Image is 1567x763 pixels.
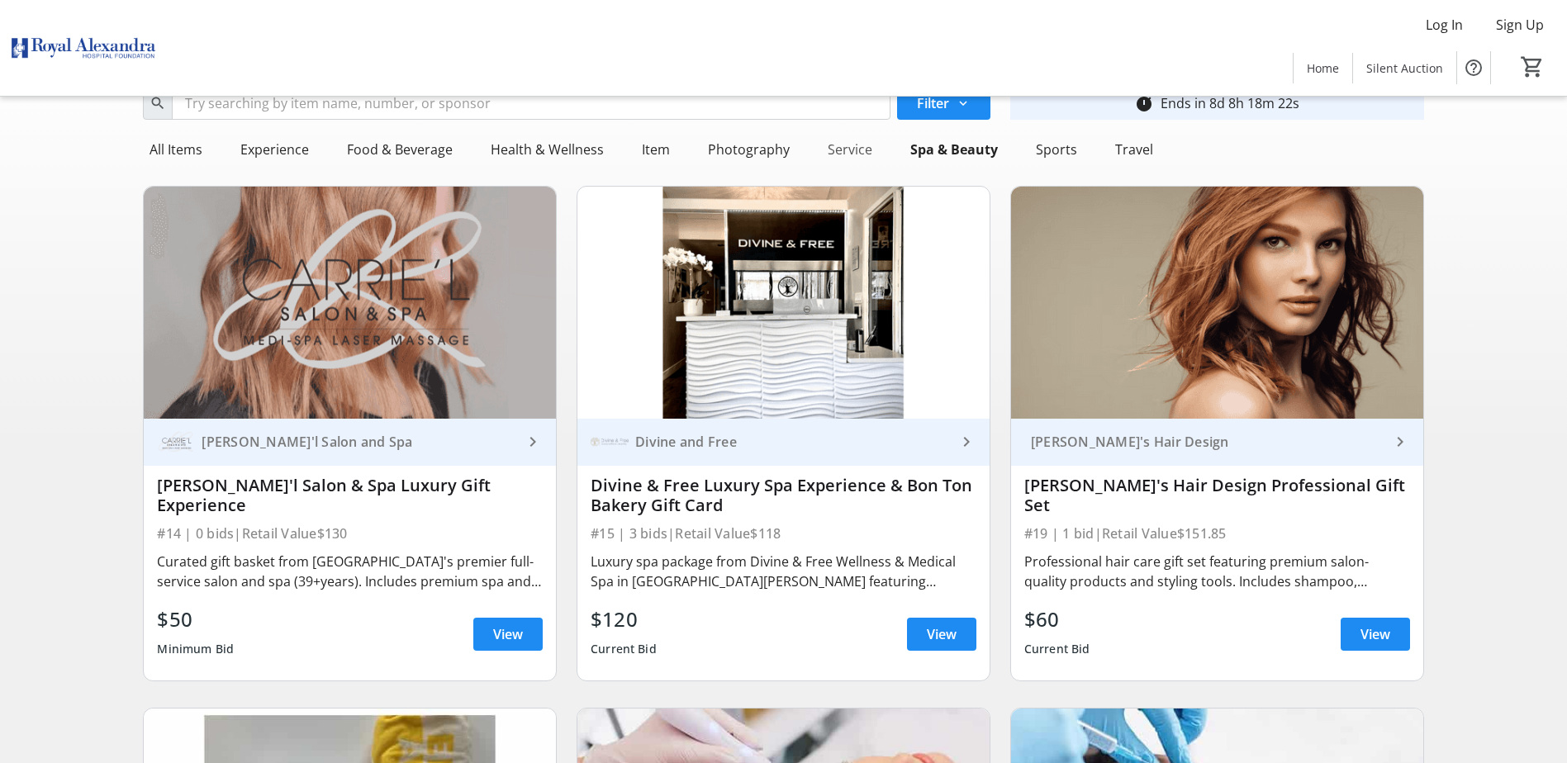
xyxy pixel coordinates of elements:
[577,419,990,466] a: Divine and FreeDivine and Free
[1294,53,1352,83] a: Home
[1341,618,1410,651] a: View
[1360,624,1390,644] span: View
[143,133,209,166] div: All Items
[523,432,543,452] mat-icon: keyboard_arrow_right
[917,93,949,113] span: Filter
[157,522,543,545] div: #14 | 0 bids | Retail Value $130
[957,432,976,452] mat-icon: keyboard_arrow_right
[629,434,957,450] div: Divine and Free
[157,476,543,515] div: [PERSON_NAME]'l Salon & Spa Luxury Gift Experience
[1024,634,1090,664] div: Current Bid
[1307,59,1339,77] span: Home
[157,423,195,461] img: Carrie'l Salon and Spa
[1024,552,1410,591] div: Professional hair care gift set featuring premium salon-quality products and styling tools. Inclu...
[1353,53,1456,83] a: Silent Auction
[1011,419,1423,466] a: [PERSON_NAME]'s Hair Design
[907,618,976,651] a: View
[591,423,629,461] img: Divine and Free
[144,419,556,466] a: Carrie'l Salon and Spa[PERSON_NAME]'l Salon and Spa
[927,624,957,644] span: View
[1024,604,1090,634] div: $60
[591,634,657,664] div: Current Bid
[1517,52,1547,82] button: Cart
[1029,133,1084,166] div: Sports
[157,552,543,591] div: Curated gift basket from [GEOGRAPHIC_DATA]'s premier full-service salon and spa (39+years). Inclu...
[591,552,976,591] div: Luxury spa package from Divine & Free Wellness & Medical Spa in [GEOGRAPHIC_DATA][PERSON_NAME] fe...
[1134,93,1154,113] mat-icon: timer_outline
[591,604,657,634] div: $120
[10,7,157,89] img: Royal Alexandra Hospital Foundation's Logo
[493,624,523,644] span: View
[1426,15,1463,35] span: Log In
[1161,93,1299,113] div: Ends in 8d 8h 18m 22s
[1457,51,1490,84] button: Help
[157,634,234,664] div: Minimum Bid
[172,87,890,120] input: Try searching by item name, number, or sponsor
[1496,15,1544,35] span: Sign Up
[484,133,610,166] div: Health & Wellness
[701,133,796,166] div: Photography
[1483,12,1557,38] button: Sign Up
[821,133,879,166] div: Service
[577,187,990,419] img: Divine & Free Luxury Spa Experience & Bon Ton Bakery Gift Card
[897,87,990,120] button: Filter
[591,476,976,515] div: Divine & Free Luxury Spa Experience & Bon Ton Bakery Gift Card
[1413,12,1476,38] button: Log In
[340,133,459,166] div: Food & Beverage
[1011,187,1423,419] img: Martini's Hair Design Professional Gift Set
[1390,432,1410,452] mat-icon: keyboard_arrow_right
[591,522,976,545] div: #15 | 3 bids | Retail Value $118
[1024,476,1410,515] div: [PERSON_NAME]'s Hair Design Professional Gift Set
[1109,133,1160,166] div: Travel
[1366,59,1443,77] span: Silent Auction
[157,604,234,634] div: $50
[195,434,523,450] div: [PERSON_NAME]'l Salon and Spa
[473,618,543,651] a: View
[1024,434,1390,450] div: [PERSON_NAME]'s Hair Design
[904,133,1004,166] div: Spa & Beauty
[234,133,316,166] div: Experience
[635,133,677,166] div: Item
[1024,522,1410,545] div: #19 | 1 bid | Retail Value $151.85
[144,187,556,419] img: Carrie'l Salon & Spa Luxury Gift Experience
